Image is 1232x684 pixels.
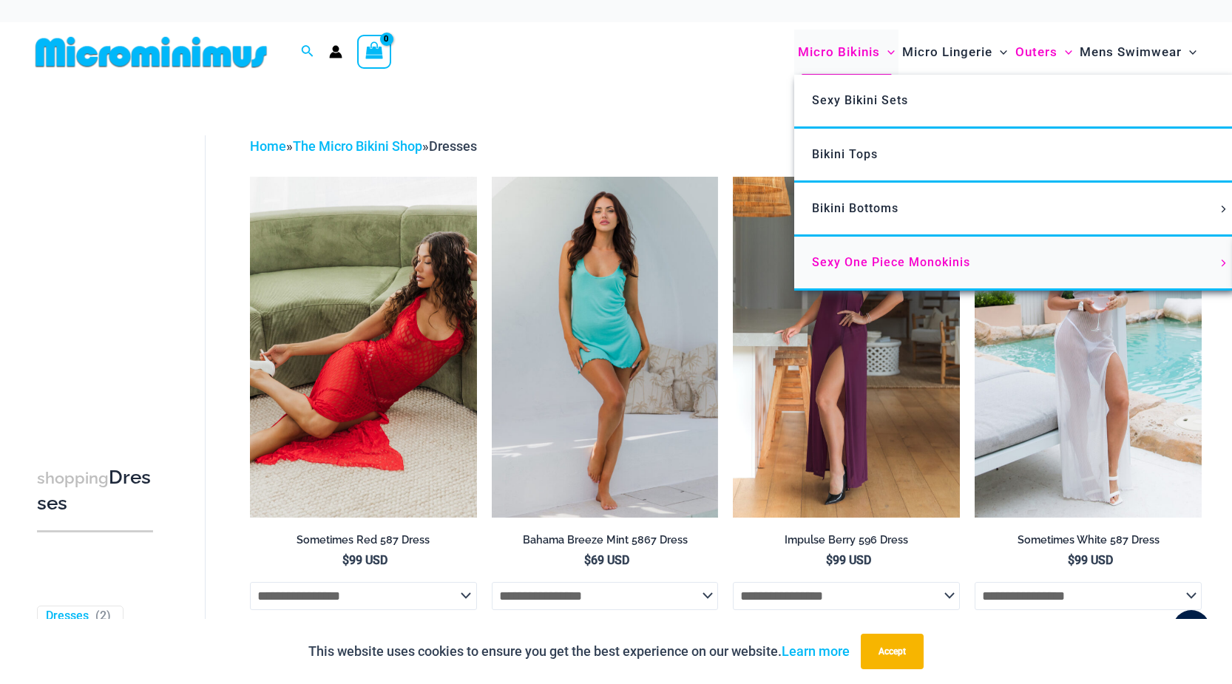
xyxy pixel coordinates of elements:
a: Sometimes Red 587 Dress [250,533,477,552]
img: Sometimes White 587 Dress 08 [975,177,1202,517]
p: This website uses cookies to ensure you get the best experience on our website. [308,640,850,663]
span: Menu Toggle [1216,260,1232,267]
a: Home [250,138,286,154]
a: Bahama Breeze Mint 5867 Dress [492,533,719,552]
span: 2 [100,609,106,623]
img: Sometimes Red 587 Dress 10 [250,177,477,517]
span: $ [342,553,349,567]
span: Micro Bikinis [798,33,880,71]
a: Search icon link [301,43,314,61]
a: Micro LingerieMenu ToggleMenu Toggle [898,30,1011,75]
bdi: 99 USD [342,553,387,567]
a: Mens SwimwearMenu ToggleMenu Toggle [1076,30,1200,75]
span: Mens Swimwear [1080,33,1182,71]
a: Account icon link [329,45,342,58]
button: Accept [861,634,924,669]
span: Menu Toggle [1216,206,1232,213]
span: shopping [37,469,109,487]
a: Sometimes White 587 Dress [975,533,1202,552]
span: Menu Toggle [880,33,895,71]
a: Sometimes White 587 Dress 08Sometimes White 587 Dress 09Sometimes White 587 Dress 09 [975,177,1202,517]
h2: Sometimes Red 587 Dress [250,533,477,547]
span: Sexy One Piece Monokinis [812,255,970,269]
bdi: 99 USD [1068,553,1113,567]
a: Micro BikinisMenu ToggleMenu Toggle [794,30,898,75]
a: The Micro Bikini Shop [293,138,422,154]
img: Bahama Breeze Mint 5867 Dress 01 [492,177,719,517]
span: $ [1068,553,1074,567]
span: Menu Toggle [1182,33,1197,71]
bdi: 69 USD [584,553,629,567]
a: Impulse Berry 596 Dress 02Impulse Berry 596 Dress 03Impulse Berry 596 Dress 03 [733,177,960,517]
a: Dresses [46,609,89,624]
a: Learn more [782,643,850,659]
h3: Dresses [37,465,153,516]
h2: Impulse Berry 596 Dress [733,533,960,547]
span: $ [584,553,591,567]
span: Menu Toggle [1057,33,1072,71]
img: MM SHOP LOGO FLAT [30,35,273,69]
span: Menu Toggle [992,33,1007,71]
a: OutersMenu ToggleMenu Toggle [1012,30,1076,75]
img: Impulse Berry 596 Dress 02 [733,177,960,517]
span: » » [250,138,477,154]
bdi: 99 USD [826,553,871,567]
span: ( ) [95,609,111,624]
a: Bahama Breeze Mint 5867 Dress 01Bahama Breeze Mint 5867 Dress 03Bahama Breeze Mint 5867 Dress 03 [492,177,719,517]
a: View Shopping Cart, empty [357,35,391,69]
a: Impulse Berry 596 Dress [733,533,960,552]
a: Sometimes Red 587 Dress 10Sometimes Red 587 Dress 09Sometimes Red 587 Dress 09 [250,177,477,517]
h2: Sometimes White 587 Dress [975,533,1202,547]
span: Outers [1015,33,1057,71]
iframe: TrustedSite Certified [37,123,170,419]
span: Micro Lingerie [902,33,992,71]
h2: Bahama Breeze Mint 5867 Dress [492,533,719,547]
span: Bikini Bottoms [812,201,898,215]
span: Bikini Tops [812,147,878,161]
nav: Site Navigation [792,27,1202,77]
span: Sexy Bikini Sets [812,93,908,107]
span: Dresses [429,138,477,154]
span: $ [826,553,833,567]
